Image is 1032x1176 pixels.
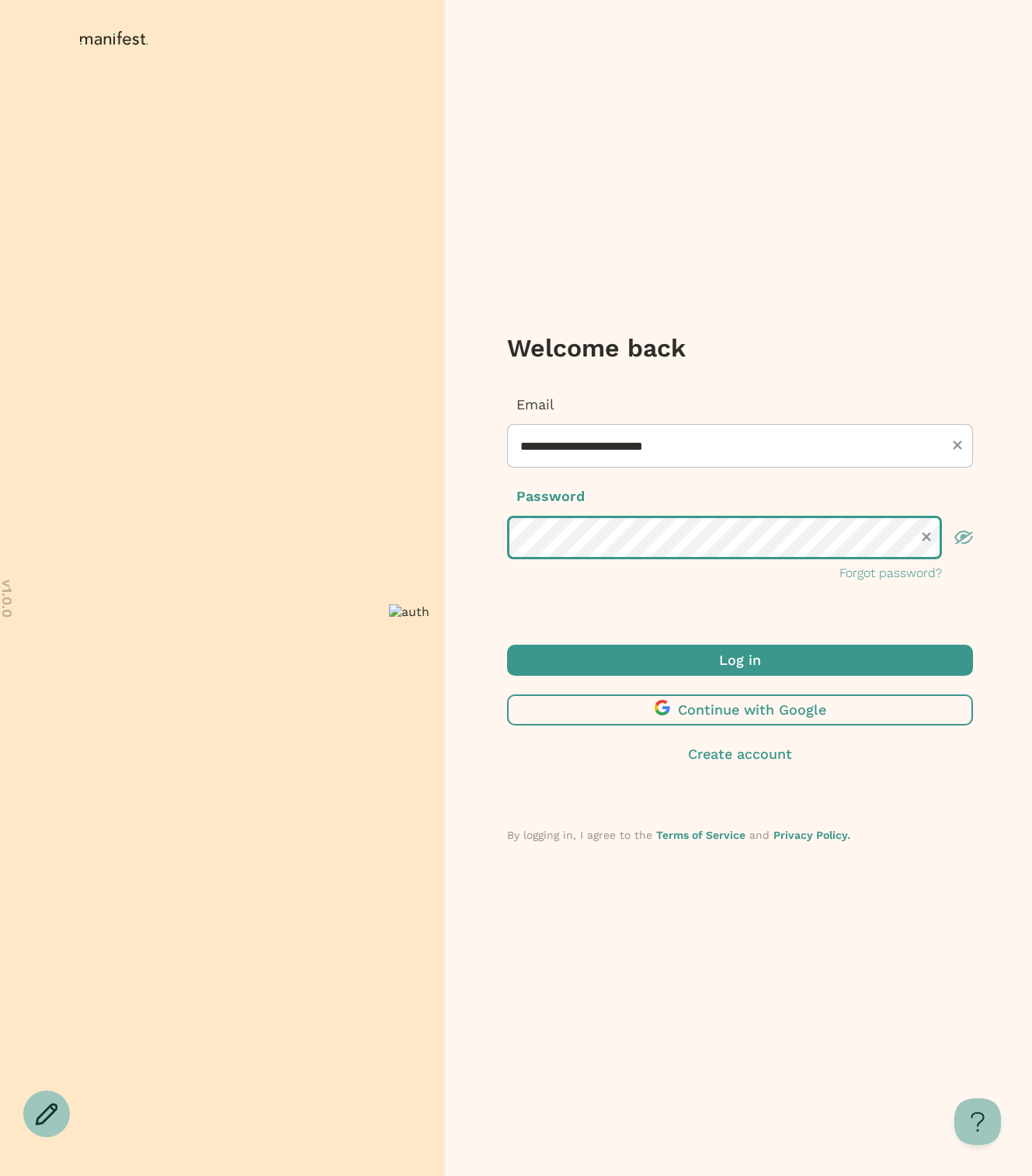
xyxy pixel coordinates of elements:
button: Continue with Google [507,694,973,725]
a: Terms of Service [656,829,745,841]
iframe: Toggle Customer Support [954,1098,1001,1145]
p: Email [507,395,973,415]
h3: Welcome back [507,332,973,364]
button: Forgot password? [839,564,942,583]
button: Log in [507,645,973,676]
p: Password [507,486,973,506]
button: Create account [507,744,973,764]
a: Privacy Policy. [773,829,850,841]
span: By logging in, I agree to the and [507,829,850,841]
img: auth [389,604,429,619]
